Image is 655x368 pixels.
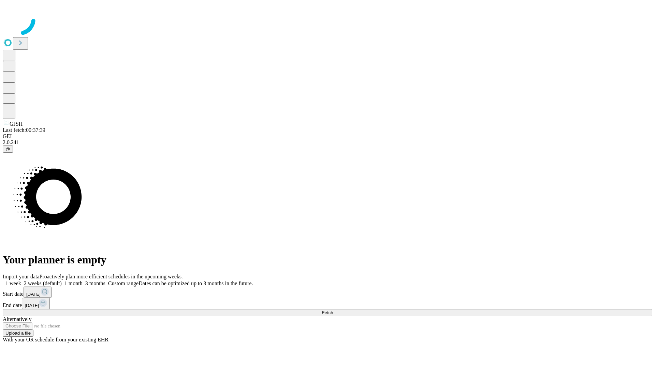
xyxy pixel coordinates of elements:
[24,280,62,286] span: 2 weeks (default)
[3,329,33,337] button: Upload a file
[26,292,41,297] span: [DATE]
[22,298,50,309] button: [DATE]
[3,298,652,309] div: End date
[5,280,21,286] span: 1 week
[64,280,83,286] span: 1 month
[3,127,45,133] span: Last fetch: 00:37:39
[24,287,52,298] button: [DATE]
[5,147,10,152] span: @
[3,145,13,153] button: @
[139,280,253,286] span: Dates can be optimized up to 3 months in the future.
[322,310,333,315] span: Fetch
[3,254,652,266] h1: Your planner is empty
[108,280,139,286] span: Custom range
[3,274,40,279] span: Import your data
[3,316,31,322] span: Alternatively
[3,139,652,145] div: 2.0.241
[3,133,652,139] div: GEI
[25,303,39,308] span: [DATE]
[3,337,108,342] span: With your OR schedule from your existing EHR
[10,121,23,127] span: GJSH
[85,280,105,286] span: 3 months
[3,309,652,316] button: Fetch
[3,287,652,298] div: Start date
[40,274,183,279] span: Proactively plan more efficient schedules in the upcoming weeks.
